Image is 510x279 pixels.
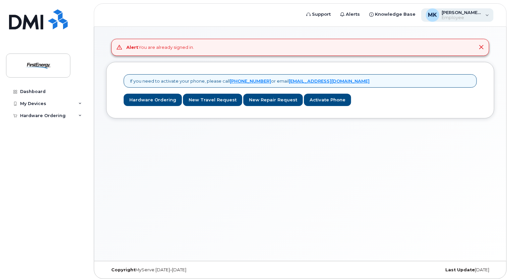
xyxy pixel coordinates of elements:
[124,94,182,106] a: Hardware Ordering
[304,94,351,106] a: Activate Phone
[127,44,139,50] strong: Alert
[481,250,505,274] iframe: Messenger Launcher
[445,267,475,272] strong: Last Update
[243,94,303,106] a: New Repair Request
[111,267,135,272] strong: Copyright
[106,267,236,273] div: MyServe [DATE]–[DATE]
[127,44,194,51] div: You are already signed in.
[183,94,242,106] a: New Travel Request
[130,78,370,84] p: If you need to activate your phone, please call or email
[365,267,494,273] div: [DATE]
[289,78,370,84] a: [EMAIL_ADDRESS][DOMAIN_NAME]
[230,78,271,84] a: [PHONE_NUMBER]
